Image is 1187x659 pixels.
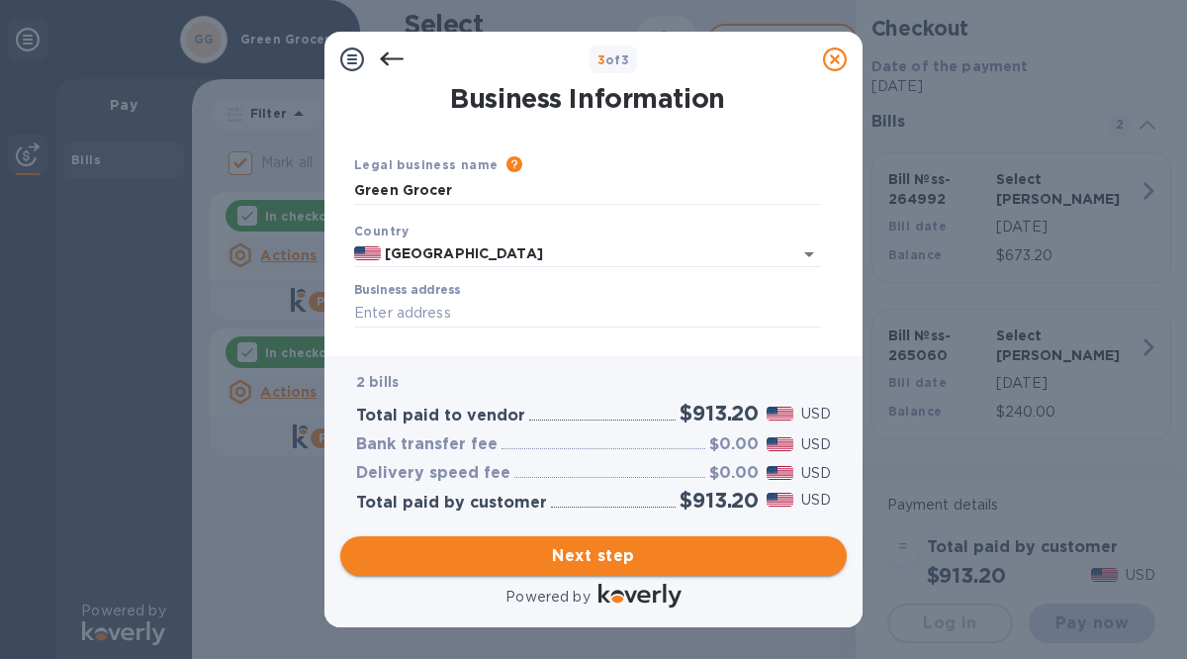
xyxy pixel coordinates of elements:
button: Open [795,240,823,268]
b: of 3 [597,52,630,67]
h3: Total paid by customer [356,494,547,513]
img: USD [767,493,793,507]
h3: $0.00 [709,464,759,483]
b: Country [354,224,410,238]
p: USD [801,490,831,511]
p: USD [801,463,831,484]
span: Next step [356,544,831,568]
b: Legal business name [354,157,499,172]
b: 2 bills [356,374,399,390]
h3: Total paid to vendor [356,407,525,425]
span: 3 [597,52,605,67]
p: Powered by [505,587,590,608]
input: Enter address [354,299,821,329]
p: USD [801,434,831,455]
img: US [354,246,381,260]
h1: Business Information [350,83,825,115]
img: USD [767,466,793,480]
button: Next step [340,536,847,576]
input: Enter legal business name [354,176,821,206]
input: Select country [381,241,766,266]
p: USD [801,404,831,424]
h3: Bank transfer fee [356,435,498,454]
h3: $0.00 [709,435,759,454]
img: Logo [598,584,682,608]
h2: $913.20 [680,488,759,513]
img: USD [767,407,793,421]
img: USD [767,437,793,451]
label: Business address [354,284,460,296]
h3: Delivery speed fee [356,464,510,483]
h2: $913.20 [680,401,759,425]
